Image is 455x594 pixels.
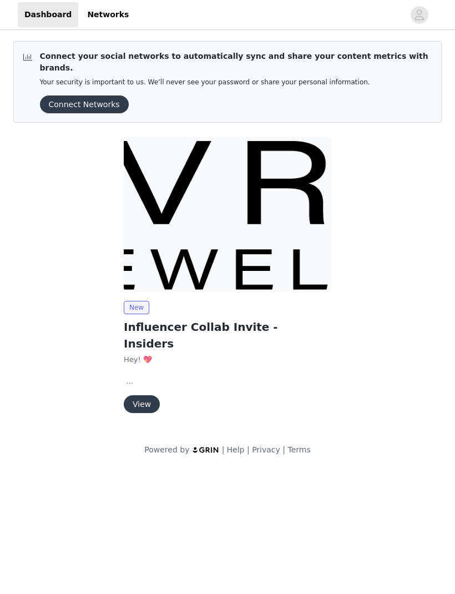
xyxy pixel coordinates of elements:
[287,445,310,454] a: Terms
[227,445,245,454] a: Help
[124,400,160,409] a: View
[144,445,189,454] span: Powered by
[222,445,225,454] span: |
[18,2,78,27] a: Dashboard
[124,319,331,352] h2: Influencer Collab Invite - Insiders
[282,445,285,454] span: |
[40,78,433,87] p: Your security is important to us. We’ll never see your password or share your personal information.
[80,2,135,27] a: Networks
[40,95,129,113] button: Connect Networks
[40,51,433,74] p: Connect your social networks to automatically sync and share your content metrics with brands.
[252,445,280,454] a: Privacy
[124,395,160,413] button: View
[247,445,250,454] span: |
[414,6,424,24] div: avatar
[124,301,149,314] span: New
[124,354,331,365] p: Hey! 💖
[192,446,220,454] img: logo
[124,136,331,292] img: Evry Jewels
